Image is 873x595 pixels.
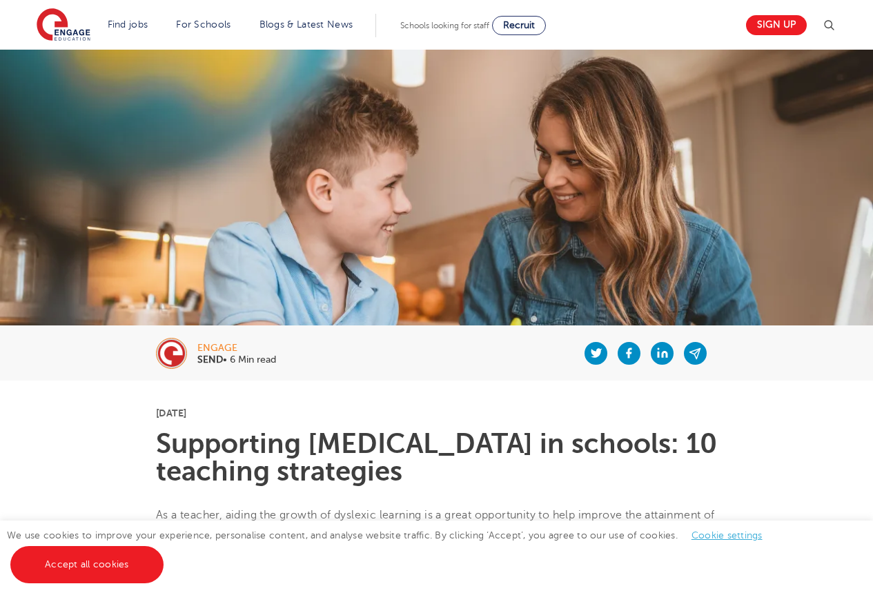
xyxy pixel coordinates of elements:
a: Sign up [746,15,807,35]
a: Recruit [492,16,546,35]
div: engage [197,343,276,353]
a: Blogs & Latest News [259,19,353,30]
h1: Supporting [MEDICAL_DATA] in schools: 10 teaching strategies [156,430,717,485]
p: [DATE] [156,408,717,418]
span: As a teacher, aiding the growth of dyslexic learning is a great opportunity to help improve the a... [156,509,715,576]
a: For Schools [176,19,230,30]
a: Accept all cookies [10,546,164,583]
span: We use cookies to improve your experience, personalise content, and analyse website traffic. By c... [7,530,776,569]
b: SEND [197,354,223,365]
span: Recruit [503,20,535,30]
img: Engage Education [37,8,90,43]
a: Find jobs [108,19,148,30]
p: • 6 Min read [197,355,276,365]
a: Cookie settings [691,530,763,541]
span: Schools looking for staff [400,21,489,30]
